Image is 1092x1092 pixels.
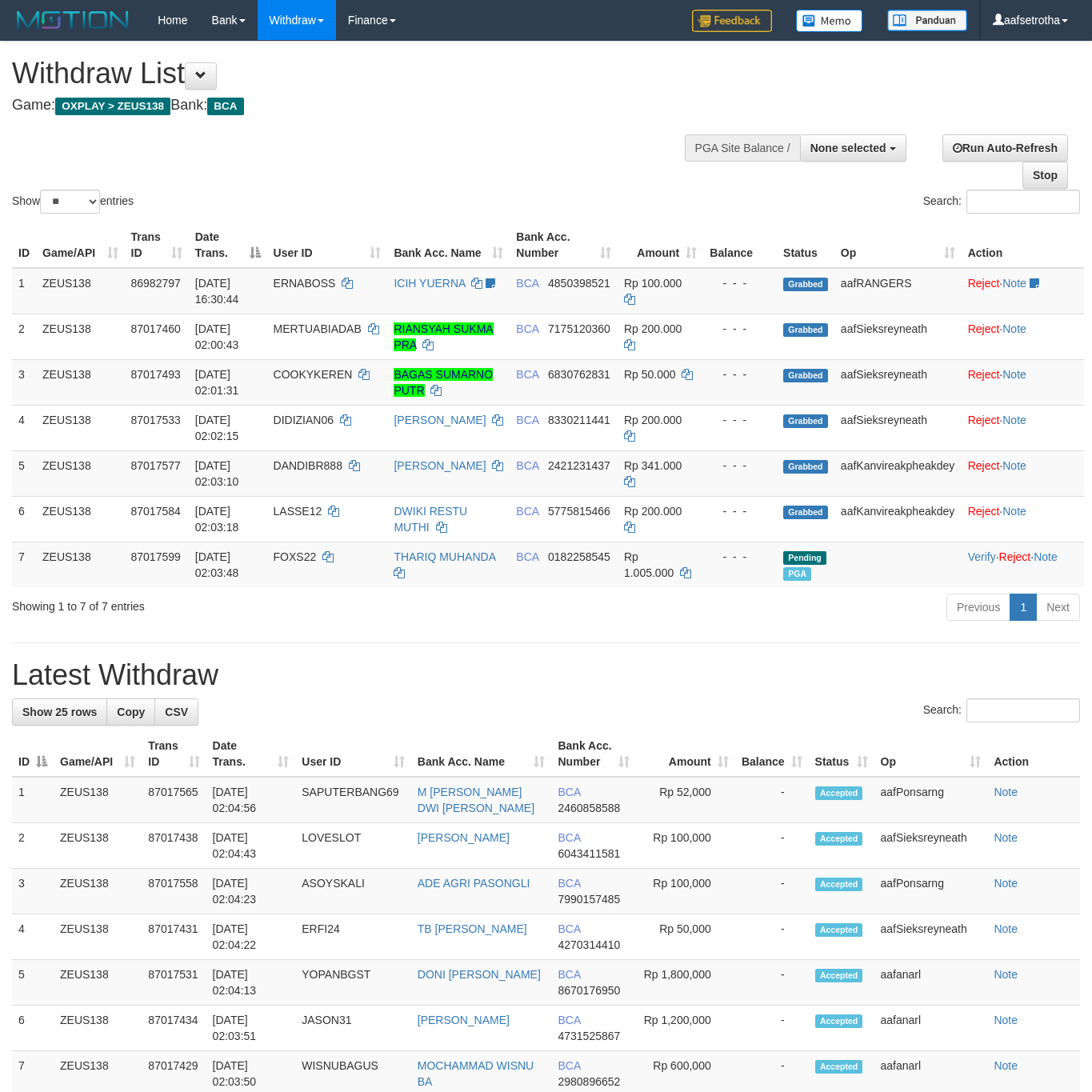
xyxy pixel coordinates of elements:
span: COOKYKEREN [274,368,353,381]
td: 7 [12,542,36,587]
td: 87017434 [142,1006,206,1051]
td: Rp 100,000 [636,869,735,914]
h4: Game: Bank: [12,98,712,114]
td: 1 [12,268,36,314]
span: [DATE] 02:03:18 [195,505,239,534]
th: Status [777,222,834,268]
td: [DATE] 02:04:22 [206,914,296,960]
span: 87017460 [131,322,181,335]
td: ZEUS138 [54,823,142,869]
span: Grabbed [783,323,828,337]
td: · [962,405,1084,450]
a: CSV [154,698,198,726]
button: None selected [800,134,906,162]
td: ZEUS138 [36,405,125,450]
a: Reject [968,322,1000,335]
td: aafSieksreyneath [834,359,962,405]
th: ID [12,222,36,268]
a: Note [994,1014,1018,1026]
span: BCA [516,277,538,290]
h1: Latest Withdraw [12,659,1080,691]
td: [DATE] 02:04:43 [206,823,296,869]
th: Balance: activate to sort column ascending [735,731,809,777]
a: Previous [946,594,1010,621]
td: [DATE] 02:03:51 [206,1006,296,1051]
span: Copy 8330211441 to clipboard [548,414,610,426]
td: - [735,914,809,960]
span: Copy 7175120360 to clipboard [548,322,610,335]
span: BCA [558,786,580,798]
th: Action [962,222,1084,268]
a: Reject [968,414,1000,426]
span: BCA [558,922,580,935]
td: 6 [12,496,36,542]
span: Copy 5775815466 to clipboard [548,505,610,518]
a: M [PERSON_NAME] DWI [PERSON_NAME] [418,786,534,814]
span: Accepted [815,1060,863,1074]
a: [PERSON_NAME] [418,831,510,844]
td: 3 [12,869,54,914]
span: OXPLAY > ZEUS138 [55,98,170,115]
a: MOCHAMMAD WISNU BA [418,1059,534,1088]
td: aafSieksreyneath [874,823,988,869]
td: aafSieksreyneath [834,405,962,450]
th: Date Trans.: activate to sort column ascending [206,731,296,777]
td: - [735,1006,809,1051]
th: Bank Acc. Name: activate to sort column ascending [411,731,552,777]
a: Copy [106,698,155,726]
span: Rp 100.000 [624,277,682,290]
td: 87017431 [142,914,206,960]
span: Grabbed [783,278,828,291]
input: Search: [966,698,1080,722]
th: Game/API: activate to sort column ascending [54,731,142,777]
a: 1 [1010,594,1037,621]
span: BCA [558,831,580,844]
a: Note [994,922,1018,935]
span: Accepted [815,832,863,846]
a: Next [1036,594,1080,621]
span: Copy 0182258545 to clipboard [548,550,610,563]
span: Copy 2980896652 to clipboard [558,1075,620,1088]
td: aafRANGERS [834,268,962,314]
span: Copy 2460858588 to clipboard [558,802,620,814]
a: Reject [968,459,1000,472]
td: · [962,268,1084,314]
td: ZEUS138 [54,777,142,823]
span: BCA [558,968,580,981]
span: 87017493 [131,368,181,381]
span: 87017533 [131,414,181,426]
a: Note [1002,459,1026,472]
a: Note [1034,550,1058,563]
a: Note [994,786,1018,798]
span: DIDIZIAN06 [274,414,334,426]
span: BCA [516,414,538,426]
a: Verify [968,550,996,563]
th: ID: activate to sort column descending [12,731,54,777]
span: MERTUABIADAB [274,322,362,335]
td: · [962,450,1084,496]
span: DANDIBR888 [274,459,342,472]
td: 87017438 [142,823,206,869]
a: Note [1002,368,1026,381]
th: Status: activate to sort column ascending [809,731,874,777]
th: Bank Acc. Number: activate to sort column ascending [510,222,618,268]
span: [DATE] 02:00:43 [195,322,239,351]
td: · [962,496,1084,542]
a: THARIQ MUHANDA [394,550,495,563]
a: ICIH YUERNA [394,277,465,290]
span: [DATE] 02:01:31 [195,368,239,397]
h1: Withdraw List [12,58,712,90]
span: [DATE] 02:02:15 [195,414,239,442]
span: 87017584 [131,505,181,518]
span: FOXS22 [274,550,317,563]
td: · · [962,542,1084,587]
td: 4 [12,405,36,450]
input: Search: [966,190,1080,214]
th: Action [987,731,1080,777]
select: Showentries [40,190,100,214]
span: Rp 341.000 [624,459,682,472]
span: Accepted [815,786,863,800]
span: 87017577 [131,459,181,472]
span: Show 25 rows [22,706,97,718]
th: Amount: activate to sort column ascending [618,222,703,268]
